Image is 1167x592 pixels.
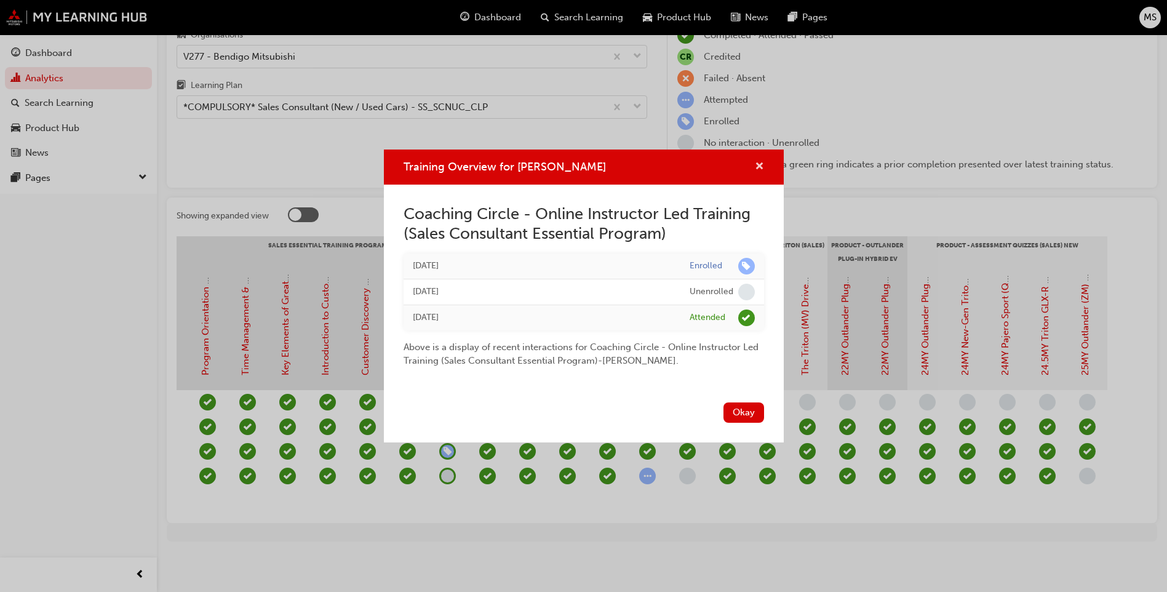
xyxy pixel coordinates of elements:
div: Wed Mar 12 2025 20:36:06 GMT+1100 (Australian Eastern Daylight Time) [413,285,671,299]
button: cross-icon [755,159,764,175]
div: Mon Aug 11 2025 13:48:43 GMT+1000 (Australian Eastern Standard Time) [413,259,671,273]
span: learningRecordVerb_NONE-icon [738,284,755,300]
div: Enrolled [690,260,722,272]
span: learningRecordVerb_ENROLL-icon [738,258,755,274]
div: Unenrolled [690,286,733,298]
button: Okay [723,402,764,423]
div: Training Overview for MICHELLE SPEIRS [384,150,784,442]
div: Attended [690,312,725,324]
span: Training Overview for [PERSON_NAME] [404,160,606,174]
div: Above is a display of recent interactions for Coaching Circle - Online Instructor Led Training (S... [404,330,764,368]
div: Wed Mar 12 2025 14:30:00 GMT+1100 (Australian Eastern Daylight Time) [413,311,671,325]
span: cross-icon [755,162,764,173]
h2: Coaching Circle - Online Instructor Led Training (Sales Consultant Essential Program) [404,204,764,244]
span: learningRecordVerb_ATTEND-icon [738,310,755,326]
